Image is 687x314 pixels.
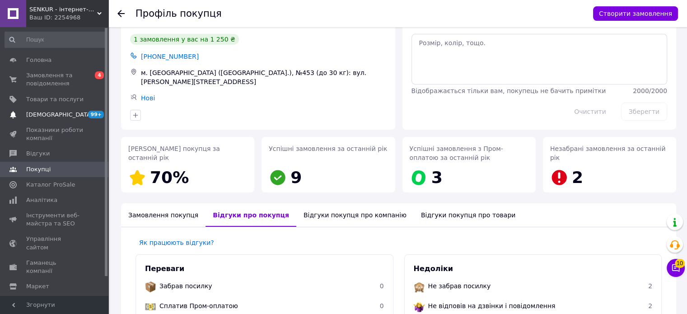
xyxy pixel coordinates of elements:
[121,203,206,227] div: Замовлення покупця
[26,71,84,88] span: Замовлення та повідомлення
[648,282,652,290] span: 2
[159,302,238,309] span: Сплатив Пром-оплатою
[29,14,108,22] div: Ваш ID: 2254968
[428,302,556,309] span: Не відповів на дзвінки і повідомлення
[128,145,220,161] span: [PERSON_NAME] покупця за останній рік
[145,264,184,273] span: Переваги
[26,95,84,103] span: Товари та послуги
[26,259,84,275] span: Гаманець компанії
[269,145,387,152] span: Успішні замовлення за останній рік
[26,111,93,119] span: [DEMOGRAPHIC_DATA]
[414,301,425,312] img: :woman-shrugging:
[26,56,51,64] span: Головна
[26,282,49,291] span: Маркет
[26,235,84,251] span: Управління сайтом
[633,87,667,94] span: 2000 / 2000
[411,87,606,94] span: Відображається тільки вам, покупець не бачить примітки
[410,145,503,161] span: Успішні замовлення з Пром-оплатою за останній рік
[26,165,51,173] span: Покупці
[431,168,443,187] span: 3
[26,150,50,158] span: Відгуки
[26,126,84,142] span: Показники роботи компанії
[117,9,125,18] div: Повернутися назад
[572,168,583,187] span: 2
[648,302,652,309] span: 2
[141,53,199,60] span: [PHONE_NUMBER]
[550,145,666,161] span: Незабрані замовлення за останній рік
[145,301,156,312] img: :dollar:
[414,264,453,273] span: Недоліки
[667,259,685,277] button: Чат з покупцем10
[139,239,214,246] a: Як працюють відгуки?
[95,71,104,79] span: 4
[29,5,97,14] span: SENKUR - інтернет-магазин одягу, взуття, аксесуарів
[428,282,491,290] span: Не забрав посилку
[145,281,156,292] img: :package:
[206,203,296,227] div: Відгуки про покупця
[88,111,104,118] span: 99+
[414,203,523,227] div: Відгуки покупця про товари
[414,281,425,292] img: :see_no_evil:
[136,8,222,19] h1: Профіль покупця
[675,259,685,268] span: 10
[290,168,302,187] span: 9
[296,203,414,227] div: Відгуки покупця про компанію
[130,34,239,45] div: 1 замовлення у вас на 1 250 ₴
[5,32,107,48] input: Пошук
[139,66,388,88] div: м. [GEOGRAPHIC_DATA] ([GEOGRAPHIC_DATA].), №453 (до 30 кг): вул. [PERSON_NAME][STREET_ADDRESS]
[380,302,384,309] span: 0
[141,94,155,102] a: Нові
[159,282,212,290] span: Забрав посилку
[150,168,189,187] span: 70%
[380,282,384,290] span: 0
[593,6,678,21] button: Створити замовлення
[26,196,57,204] span: Аналітика
[26,211,84,228] span: Інструменти веб-майстра та SEO
[26,181,75,189] span: Каталог ProSale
